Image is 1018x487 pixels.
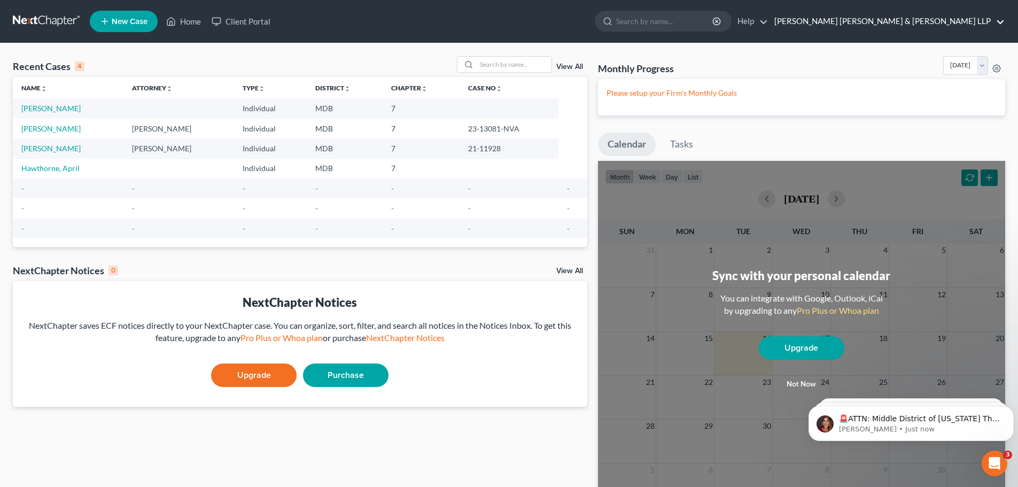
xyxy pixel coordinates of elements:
span: - [468,224,471,233]
span: - [315,184,318,193]
div: NextChapter saves ECF notices directly to your NextChapter case. You can organize, sort, filter, ... [21,320,579,344]
td: 23-13081-NVA [460,119,558,138]
a: Typeunfold_more [243,84,265,92]
span: - [567,224,570,233]
td: Individual [234,159,307,179]
td: MDB [307,98,383,118]
i: unfold_more [41,86,47,92]
span: - [21,204,24,213]
span: - [21,224,24,233]
button: Not now [759,374,844,395]
span: - [243,184,245,193]
span: - [468,204,471,213]
a: Home [161,12,206,31]
a: View All [556,267,583,275]
div: Sync with your personal calendar [712,267,890,284]
a: Case Nounfold_more [468,84,502,92]
a: Purchase [303,364,388,387]
a: [PERSON_NAME] [PERSON_NAME] & [PERSON_NAME] LLP [769,12,1005,31]
td: MDB [307,119,383,138]
input: Search by name... [616,11,714,31]
a: Attorneyunfold_more [132,84,173,92]
td: Individual [234,138,307,158]
a: Chapterunfold_more [391,84,428,92]
a: Client Portal [206,12,276,31]
i: unfold_more [496,86,502,92]
a: [PERSON_NAME] [21,124,81,133]
a: Districtunfold_more [315,84,351,92]
div: 4 [75,61,84,71]
p: Please setup your Firm's Monthly Goals [607,88,997,98]
h3: Monthly Progress [598,62,674,75]
span: - [21,184,24,193]
div: 0 [108,266,118,275]
span: - [132,204,135,213]
a: View All [556,63,583,71]
td: MDB [307,159,383,179]
a: Upgrade [759,336,844,360]
td: 7 [383,119,460,138]
a: Tasks [660,133,703,156]
a: Pro Plus or Whoa plan [240,333,323,343]
span: - [567,184,570,193]
iframe: Intercom live chat [982,451,1007,476]
i: unfold_more [259,86,265,92]
span: - [391,224,394,233]
td: 21-11928 [460,138,558,158]
div: Recent Cases [13,60,84,73]
td: [PERSON_NAME] [123,138,234,158]
i: unfold_more [344,86,351,92]
a: Help [732,12,768,31]
div: NextChapter Notices [21,294,579,311]
span: 3 [1004,451,1012,459]
i: unfold_more [166,86,173,92]
a: Pro Plus or Whoa plan [797,305,879,315]
td: 7 [383,159,460,179]
td: 7 [383,138,460,158]
span: - [315,224,318,233]
div: NextChapter Notices [13,264,118,277]
span: - [391,184,394,193]
span: - [391,204,394,213]
span: - [132,224,135,233]
a: NextChapter Notices [366,333,445,343]
a: Upgrade [211,364,297,387]
td: Individual [234,98,307,118]
a: Calendar [598,133,656,156]
a: Hawthorne, April [21,164,80,173]
span: - [468,184,471,193]
a: [PERSON_NAME] [21,104,81,113]
div: You can integrate with Google, Outlook, iCal by upgrading to any [716,292,887,317]
span: New Case [112,18,147,26]
iframe: Intercom notifications message [804,383,1018,458]
span: - [132,184,135,193]
td: Individual [234,119,307,138]
a: Nameunfold_more [21,84,47,92]
td: 7 [383,98,460,118]
a: [PERSON_NAME] [21,144,81,153]
input: Search by name... [477,57,551,72]
td: MDB [307,138,383,158]
span: - [315,204,318,213]
span: - [243,224,245,233]
span: - [567,204,570,213]
span: - [243,204,245,213]
td: [PERSON_NAME] [123,119,234,138]
i: unfold_more [421,86,428,92]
